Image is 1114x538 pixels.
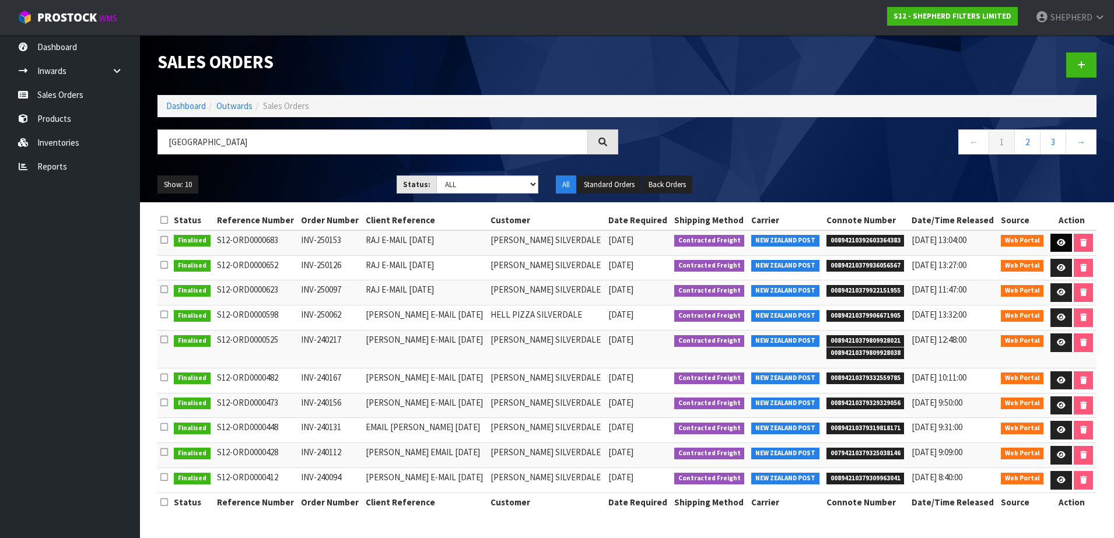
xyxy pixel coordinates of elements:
td: INV-240112 [298,443,363,468]
td: S12-ORD0000482 [214,368,298,393]
small: WMS [99,13,117,24]
td: S12-ORD0000598 [214,305,298,330]
td: S12-ORD0000623 [214,280,298,305]
td: INV-250153 [298,230,363,255]
span: NEW ZEALAND POST [751,473,819,484]
span: NEW ZEALAND POST [751,448,819,459]
span: [DATE] [608,446,633,458]
span: [DATE] 9:50:00 [912,397,962,408]
span: [DATE] [608,309,633,320]
span: Contracted Freight [674,235,745,247]
span: Web Portal [1001,473,1044,484]
span: Contracted Freight [674,398,745,409]
a: Outwards [216,100,253,111]
span: Web Portal [1001,398,1044,409]
span: Finalised [174,335,211,347]
span: Web Portal [1001,285,1044,297]
span: NEW ZEALAND POST [751,235,819,247]
span: [DATE] 9:31:00 [912,421,962,432]
span: Finalised [174,448,211,459]
span: Web Portal [1001,448,1044,459]
th: Carrier [748,493,823,512]
button: Standard Orders [577,175,641,194]
td: INV-240131 [298,418,363,443]
span: 00894210379936056567 [826,260,905,272]
span: Finalised [174,372,211,384]
button: Show: 10 [157,175,198,194]
th: Connote Number [824,493,909,512]
span: [DATE] 13:04:00 [912,234,966,245]
span: [DATE] [608,472,633,483]
span: [DATE] [608,284,633,295]
td: [PERSON_NAME] SILVERDALE [488,443,605,468]
td: [PERSON_NAME] E-MAIL [DATE] [363,393,488,418]
span: 00894210379332559785 [826,372,905,384]
td: [PERSON_NAME] EMAIL [DATE] [363,443,488,468]
td: EMAIL [PERSON_NAME] [DATE] [363,418,488,443]
span: Finalised [174,398,211,409]
th: Shipping Method [671,493,749,512]
strong: S12 - SHEPHERD FILTERS LIMITED [894,11,1011,21]
th: Reference Number [214,211,298,230]
th: Order Number [298,211,363,230]
span: NEW ZEALAND POST [751,372,819,384]
td: S12-ORD0000683 [214,230,298,255]
td: INV-250126 [298,255,363,280]
td: [PERSON_NAME] SILVERDALE [488,368,605,393]
a: 1 [989,129,1015,154]
td: INV-240167 [298,368,363,393]
th: Customer [488,493,605,512]
a: Dashboard [166,100,206,111]
span: [DATE] [608,234,633,245]
td: [PERSON_NAME] SILVERDALE [488,418,605,443]
span: NEW ZEALAND POST [751,260,819,272]
td: [PERSON_NAME] SILVERDALE [488,393,605,418]
td: INV-240094 [298,468,363,493]
th: Date/Time Released [909,211,998,230]
th: Carrier [748,211,823,230]
span: Contracted Freight [674,310,745,322]
th: Shipping Method [671,211,749,230]
td: [PERSON_NAME] SILVERDALE [488,230,605,255]
td: [PERSON_NAME] E-MAIL [DATE] [363,305,488,330]
span: NEW ZEALAND POST [751,423,819,434]
td: HELL PIZZA SILVERDALE [488,305,605,330]
span: Finalised [174,260,211,272]
td: S12-ORD0000428 [214,443,298,468]
th: Status [171,211,214,230]
span: 00894210379329329056 [826,398,905,409]
span: 00894210379809928038 [826,347,905,359]
td: [PERSON_NAME] SILVERDALE [488,330,605,368]
span: Contracted Freight [674,473,745,484]
td: S12-ORD0000652 [214,255,298,280]
span: [DATE] 9:09:00 [912,446,962,458]
td: RAJ E-MAIL [DATE] [363,280,488,305]
th: Date/Time Released [909,493,998,512]
td: RAJ E-MAIL [DATE] [363,230,488,255]
td: RAJ E-MAIL [DATE] [363,255,488,280]
td: [PERSON_NAME] E-MAIL [DATE] [363,468,488,493]
th: Connote Number [824,211,909,230]
span: 00894210379309963041 [826,473,905,484]
span: 00894210379809928021 [826,335,905,347]
strong: Status: [403,180,430,189]
a: → [1066,129,1097,154]
span: Web Portal [1001,335,1044,347]
span: [DATE] [608,372,633,383]
span: Web Portal [1001,260,1044,272]
span: 00894210379906671905 [826,310,905,322]
span: [DATE] [608,334,633,345]
th: Action [1048,493,1097,512]
span: ProStock [37,10,97,25]
th: Customer [488,211,605,230]
h1: Sales Orders [157,52,618,72]
span: NEW ZEALAND POST [751,335,819,347]
nav: Page navigation [636,129,1097,158]
td: [PERSON_NAME] SILVERDALE [488,255,605,280]
span: NEW ZEALAND POST [751,310,819,322]
button: All [556,175,576,194]
span: 00894210379319818171 [826,423,905,434]
th: Date Required [605,493,671,512]
span: Finalised [174,285,211,297]
th: Client Reference [363,493,488,512]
